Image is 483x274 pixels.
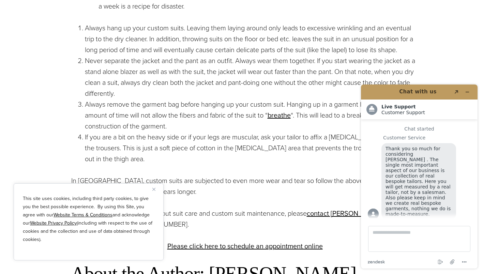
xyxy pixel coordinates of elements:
[15,5,29,11] span: Chat
[85,55,419,99] li: Never separate the jacket and the pant as an outfit. Always wear them together. If you start wear...
[71,175,419,197] p: In [GEOGRAPHIC_DATA], custom suits are subjected to even more wear and tear so follow the above i...
[268,110,291,120] a: breathe
[152,188,155,191] img: Close
[85,132,419,164] li: If you are a bit on the heavy side or if your legs are muscular, ask your tailor to affix a [MEDI...
[307,208,382,218] a: contact [PERSON_NAME]
[54,211,112,218] a: Website Terms & Conditions
[71,208,419,230] p: For any additional questions about suit care and custom suit maintenance, please or [PERSON_NAME]...
[167,241,323,251] a: Please click here to schedule an appointment online
[85,22,419,55] li: Always hang up your custom suits. Leaving them laying around only leads to excessive wrinkling an...
[23,195,154,244] p: This site uses cookies, including third party cookies, to give you the best possible experience. ...
[30,219,77,227] a: Website Privacy Policy
[85,99,419,132] li: Always remove the garment bag before hanging up your custom suit. Hanging up in a garment bag for...
[152,185,161,193] button: Close
[356,79,483,274] iframe: Find more information here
